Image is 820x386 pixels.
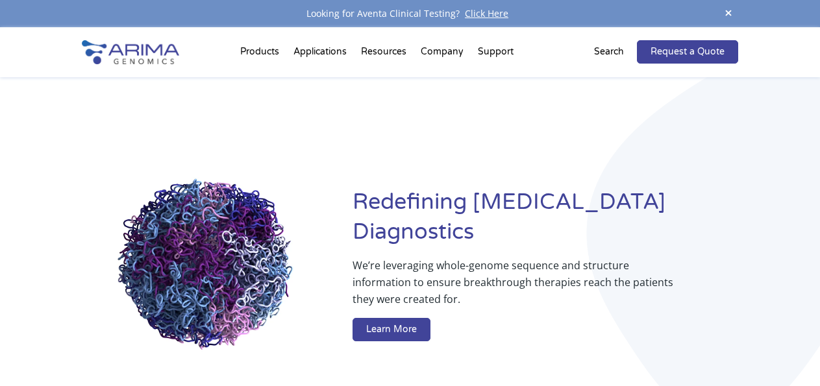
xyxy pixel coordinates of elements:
[594,43,624,60] p: Search
[637,40,738,64] a: Request a Quote
[353,318,430,341] a: Learn More
[353,257,686,318] p: We’re leveraging whole-genome sequence and structure information to ensure breakthrough therapies...
[82,5,738,22] div: Looking for Aventa Clinical Testing?
[460,7,514,19] a: Click Here
[353,187,738,257] h1: Redefining [MEDICAL_DATA] Diagnostics
[82,40,179,64] img: Arima-Genomics-logo
[755,324,820,386] iframe: Chat Widget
